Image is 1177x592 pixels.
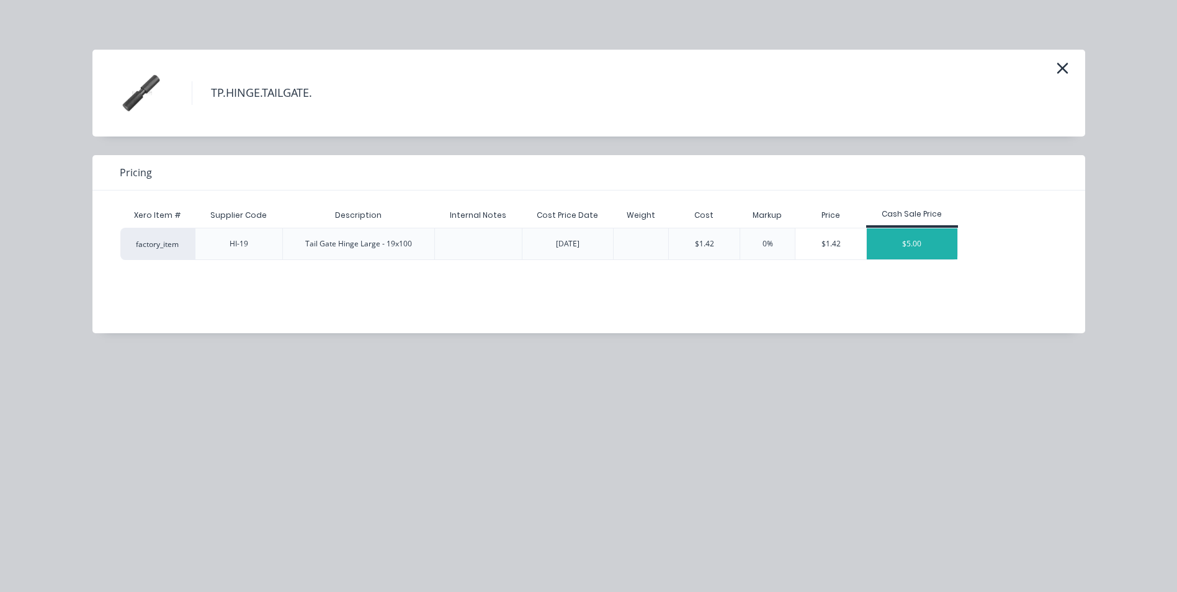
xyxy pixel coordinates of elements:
div: $5.00 [867,228,957,259]
div: 0% [763,238,773,249]
div: $1.42 [795,228,866,259]
div: Cost Price Date [527,200,608,231]
img: TP.HINGE.TAILGATE. [111,62,173,124]
div: Xero Item # [120,203,195,228]
div: Cash Sale Price [866,209,958,220]
div: Markup [740,203,795,228]
div: Price [795,203,866,228]
div: HI-19 [230,238,248,249]
div: Internal Notes [440,200,516,231]
h4: TP.HINGE.TAILGATE. [192,81,331,105]
div: Cost [668,203,740,228]
div: $1.42 [695,238,714,249]
div: [DATE] [556,238,580,249]
span: Pricing [120,165,152,180]
div: Tail Gate Hinge Large - 19x100 [305,238,412,249]
div: Supplier Code [200,200,277,231]
div: Description [325,200,392,231]
div: Weight [617,200,665,231]
div: factory_item [120,228,195,260]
